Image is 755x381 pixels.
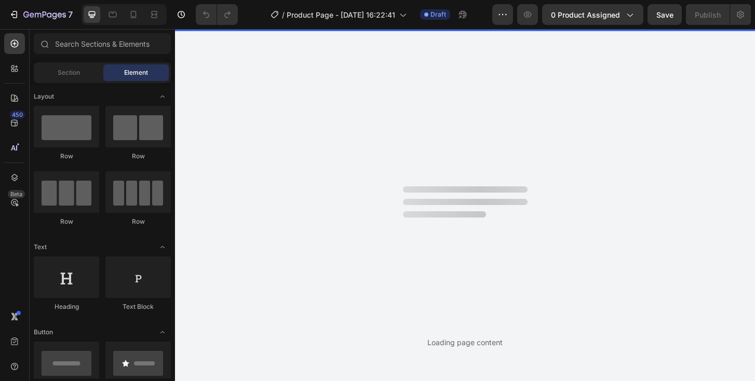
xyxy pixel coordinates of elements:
[34,217,99,226] div: Row
[196,4,238,25] div: Undo/Redo
[105,217,171,226] div: Row
[430,10,446,19] span: Draft
[154,239,171,255] span: Toggle open
[551,9,620,20] span: 0 product assigned
[34,152,99,161] div: Row
[105,302,171,311] div: Text Block
[154,324,171,341] span: Toggle open
[68,8,73,21] p: 7
[34,328,53,337] span: Button
[4,4,77,25] button: 7
[10,111,25,119] div: 450
[427,337,503,348] div: Loading page content
[287,9,395,20] span: Product Page - [DATE] 16:22:41
[542,4,643,25] button: 0 product assigned
[58,68,80,77] span: Section
[695,9,721,20] div: Publish
[648,4,682,25] button: Save
[34,92,54,101] span: Layout
[656,10,673,19] span: Save
[105,152,171,161] div: Row
[34,33,171,54] input: Search Sections & Elements
[282,9,285,20] span: /
[124,68,148,77] span: Element
[154,88,171,105] span: Toggle open
[34,302,99,311] div: Heading
[686,4,730,25] button: Publish
[34,242,47,252] span: Text
[8,190,25,198] div: Beta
